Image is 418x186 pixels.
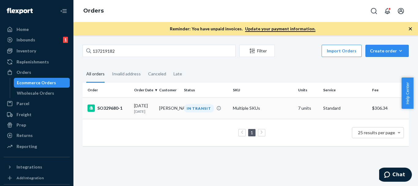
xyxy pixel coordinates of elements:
th: Order Date [132,83,157,97]
button: Open Search Box [368,5,380,17]
a: Replenishments [4,57,70,67]
div: Home [17,26,29,32]
div: Freight [17,112,32,118]
th: Service [321,83,370,97]
div: Orders [17,69,31,75]
button: Help Center [401,78,413,109]
div: Inbounds [17,37,35,43]
button: Create order [365,45,409,57]
div: Returns [17,132,33,139]
button: Integrations [4,162,70,172]
p: Reminder: You have unpaid invoices. [170,26,315,32]
div: IN TRANSIT [184,104,214,112]
div: Wholesale Orders [17,90,54,96]
div: Inventory [17,48,36,54]
a: Orders [83,7,104,14]
div: Create order [370,48,404,54]
div: Prep [17,122,26,128]
p: Standard [323,105,367,111]
a: Wholesale Orders [14,88,70,98]
td: 7 units [296,97,321,119]
div: Canceled [148,66,166,82]
div: [DATE] [134,103,154,114]
button: Open notifications [381,5,394,17]
td: [PERSON_NAME] [157,97,182,119]
span: 25 results per page [358,130,395,135]
a: Parcel [4,99,70,108]
a: Freight [4,110,70,120]
div: Late [174,66,182,82]
button: Open account menu [395,5,407,17]
input: Search orders [83,45,236,57]
a: Inbounds1 [4,35,70,45]
div: Integrations [17,164,42,170]
div: 1 [63,37,68,43]
div: Filter [240,48,274,54]
div: Customer [159,87,179,93]
a: Page 1 is your current page [249,130,254,135]
a: Prep [4,120,70,130]
div: All orders [86,66,105,83]
div: Invalid address [112,66,141,82]
a: Ecommerce Orders [14,78,70,88]
div: Ecommerce Orders [17,80,56,86]
a: Update your payment information. [245,26,315,32]
button: Import Orders [322,45,362,57]
a: Returns [4,131,70,140]
th: SKU [230,83,296,97]
a: Orders [4,67,70,77]
div: Parcel [17,101,29,107]
th: Status [181,83,230,97]
td: Multiple SKUs [230,97,296,119]
ol: breadcrumbs [78,2,109,20]
td: $306.34 [370,97,409,119]
a: Inventory [4,46,70,56]
a: Add Integration [4,174,70,182]
iframe: Opens a widget where you can chat to one of our agents [379,168,412,183]
div: Replenishments [17,59,49,65]
a: Reporting [4,142,70,151]
p: [DATE] [134,109,154,114]
a: Home [4,25,70,34]
th: Fee [370,83,409,97]
div: Add Integration [17,175,44,180]
th: Order [83,83,132,97]
button: Close Navigation [58,5,70,17]
div: Reporting [17,143,37,150]
div: SO329680-1 [88,104,129,112]
img: Flexport logo [7,8,33,14]
th: Units [296,83,321,97]
button: Filter [239,45,275,57]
